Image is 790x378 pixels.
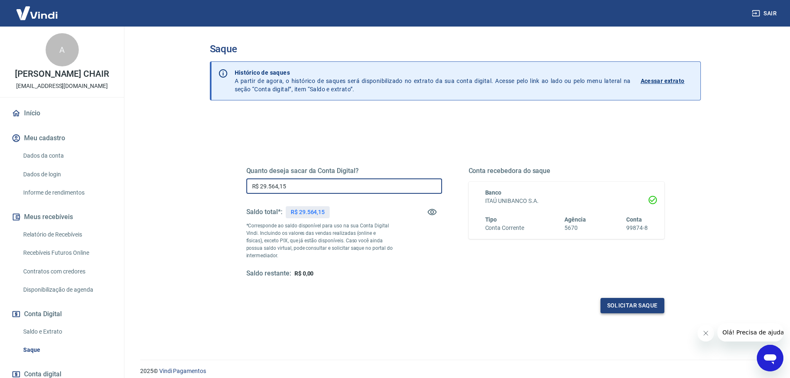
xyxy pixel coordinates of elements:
h6: 5670 [564,224,586,232]
h5: Quanto deseja sacar da Conta Digital? [246,167,442,175]
h5: Saldo total*: [246,208,282,216]
a: Relatório de Recebíveis [20,226,114,243]
a: Dados da conta [20,147,114,164]
button: Meu cadastro [10,129,114,147]
a: Vindi Pagamentos [159,368,206,374]
span: Tipo [485,216,497,223]
p: Acessar extrato [641,77,685,85]
span: Banco [485,189,502,196]
a: Saque [20,341,114,358]
span: Agência [564,216,586,223]
div: A [46,33,79,66]
iframe: Mensagem da empresa [717,323,783,341]
h3: Saque [210,43,701,55]
a: Início [10,104,114,122]
p: Histórico de saques [235,68,631,77]
h6: Conta Corrente [485,224,524,232]
button: Meus recebíveis [10,208,114,226]
button: Conta Digital [10,305,114,323]
p: [PERSON_NAME] CHAIR [15,70,109,78]
h6: ITAÚ UNIBANCO S.A. [485,197,648,205]
img: Vindi [10,0,64,26]
iframe: Botão para abrir a janela de mensagens [757,345,783,371]
a: Recebíveis Futuros Online [20,244,114,261]
p: A partir de agora, o histórico de saques será disponibilizado no extrato da sua conta digital. Ac... [235,68,631,93]
button: Sair [750,6,780,21]
span: Conta [626,216,642,223]
h5: Saldo restante: [246,269,291,278]
a: Acessar extrato [641,68,694,93]
a: Saldo e Extrato [20,323,114,340]
p: [EMAIL_ADDRESS][DOMAIN_NAME] [16,82,108,90]
iframe: Fechar mensagem [698,325,714,341]
a: Contratos com credores [20,263,114,280]
h5: Conta recebedora do saque [469,167,664,175]
p: R$ 29.564,15 [291,208,325,217]
button: Solicitar saque [600,298,664,313]
span: Olá! Precisa de ajuda? [5,6,70,12]
h6: 99874-8 [626,224,648,232]
a: Informe de rendimentos [20,184,114,201]
a: Dados de login [20,166,114,183]
a: Disponibilização de agenda [20,281,114,298]
p: 2025 © [140,367,770,376]
span: R$ 0,00 [294,270,314,277]
p: *Corresponde ao saldo disponível para uso na sua Conta Digital Vindi. Incluindo os valores das ve... [246,222,393,259]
